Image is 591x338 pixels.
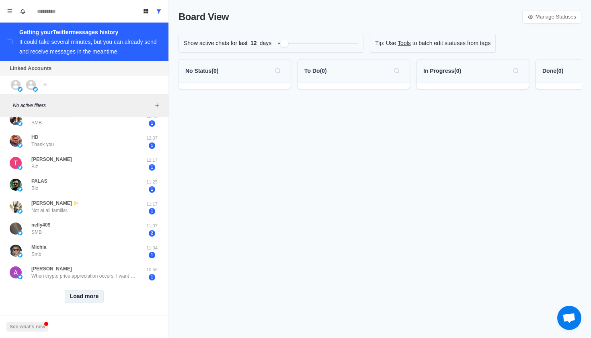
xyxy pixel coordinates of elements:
span: 1 [149,120,155,127]
div: It could take several minutes, but you can already send and receive messages in the meantime. [19,39,157,55]
img: picture [18,231,23,235]
p: [PERSON_NAME] [31,156,72,163]
p: 12:17 [142,157,162,164]
a: Manage Statuses [522,10,581,24]
p: When crypto price appreciation occurs, I want to borrow against the crypto and purchase cash flow... [31,272,136,280]
p: [PERSON_NAME] 🇻🇦 [31,200,79,207]
p: Tip: Use [375,39,396,47]
button: Search [390,64,403,77]
p: Done ( 0 ) [542,67,563,75]
button: Notifications [16,5,29,18]
img: picture [18,274,23,279]
img: picture [18,143,23,148]
img: picture [18,187,23,192]
img: picture [18,165,23,170]
p: 11:17 [142,201,162,208]
img: picture [18,121,23,126]
img: picture [33,87,38,92]
p: To Do ( 0 ) [304,67,327,75]
button: Add account [40,80,50,90]
p: Linked Accounts [10,64,51,72]
a: Tools [398,39,411,47]
p: Thank you [31,141,54,148]
p: nelly409 [31,221,50,229]
p: 12:37 [142,135,162,142]
button: Search [271,64,284,77]
p: 12:48 [142,113,162,120]
p: Michia [31,243,46,251]
p: 11:07 [142,223,162,229]
p: days [260,39,272,47]
img: picture [10,223,22,235]
p: 11:25 [142,179,162,185]
p: HD [31,134,38,141]
img: picture [10,179,22,191]
p: SMB [31,229,42,236]
img: picture [18,209,23,214]
p: In Progress ( 0 ) [423,67,461,75]
p: Board View [179,10,229,24]
button: Show all conversations [152,5,165,18]
p: Biz [31,185,38,192]
img: picture [18,87,23,92]
span: 1 [149,142,155,149]
button: See what's new [6,322,48,332]
p: Smb [31,251,41,258]
span: 12 [248,39,260,47]
a: Open chat [557,306,581,330]
div: Filter by activity days [280,39,288,47]
p: [PERSON_NAME] [31,265,72,272]
p: SMB [31,119,42,126]
span: 1 [149,252,155,258]
span: 1 [149,208,155,214]
p: 10:59 [142,266,162,273]
p: Not at all familiar. [31,207,68,214]
button: Load more [65,290,104,303]
button: Board View [140,5,152,18]
p: No Status ( 0 ) [185,67,218,75]
span: 1 [149,164,155,171]
p: PALAS [31,177,47,185]
p: No active filters [13,102,152,109]
button: Search [509,64,522,77]
img: picture [10,113,22,125]
p: to batch edit statuses from tags [412,39,491,47]
div: Getting your Twitter messages history [19,27,159,37]
span: 2 [149,230,155,237]
button: Add filters [152,101,162,110]
img: picture [10,266,22,278]
p: 11:04 [142,245,162,251]
p: Show active chats for last [184,39,248,47]
span: 1 [149,274,155,280]
img: picture [18,253,23,258]
img: picture [10,201,22,213]
p: Biz [31,163,38,170]
img: picture [10,135,22,147]
img: picture [10,157,22,169]
span: 1 [149,186,155,193]
button: Menu [3,5,16,18]
img: picture [10,245,22,257]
